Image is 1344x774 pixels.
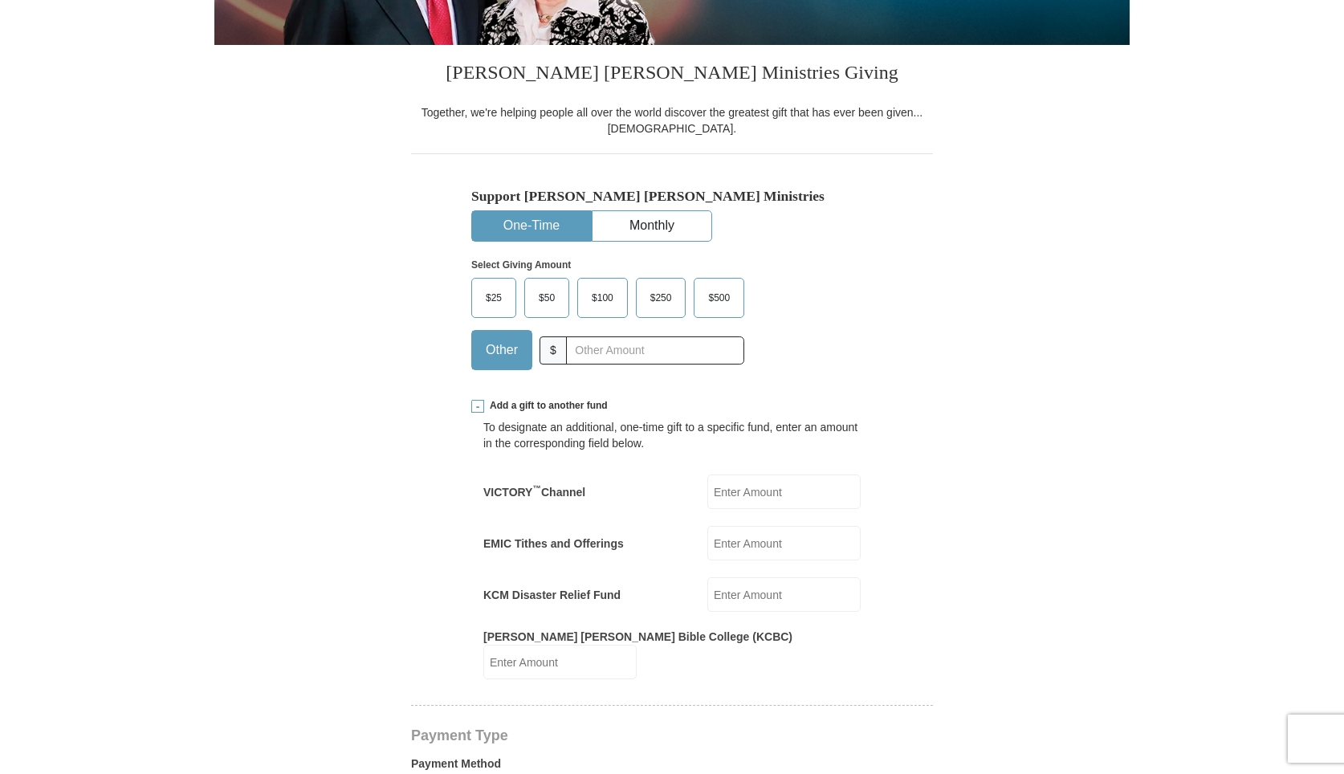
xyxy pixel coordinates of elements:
[411,104,933,136] div: Together, we're helping people all over the world discover the greatest gift that has ever been g...
[484,399,608,413] span: Add a gift to another fund
[483,645,637,679] input: Enter Amount
[707,526,861,560] input: Enter Amount
[707,475,861,509] input: Enter Amount
[532,483,541,493] sup: ™
[483,587,621,603] label: KCM Disaster Relief Fund
[483,629,792,645] label: [PERSON_NAME] [PERSON_NAME] Bible College (KCBC)
[584,286,621,310] span: $100
[483,536,624,552] label: EMIC Tithes and Offerings
[471,188,873,205] h5: Support [PERSON_NAME] [PERSON_NAME] Ministries
[483,419,861,451] div: To designate an additional, one-time gift to a specific fund, enter an amount in the correspondin...
[642,286,680,310] span: $250
[700,286,738,310] span: $500
[566,336,744,365] input: Other Amount
[707,577,861,612] input: Enter Amount
[478,338,526,362] span: Other
[593,211,711,241] button: Monthly
[478,286,510,310] span: $25
[472,211,591,241] button: One-Time
[411,45,933,104] h3: [PERSON_NAME] [PERSON_NAME] Ministries Giving
[471,259,571,271] strong: Select Giving Amount
[483,484,585,500] label: VICTORY Channel
[411,729,933,742] h4: Payment Type
[540,336,567,365] span: $
[531,286,563,310] span: $50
